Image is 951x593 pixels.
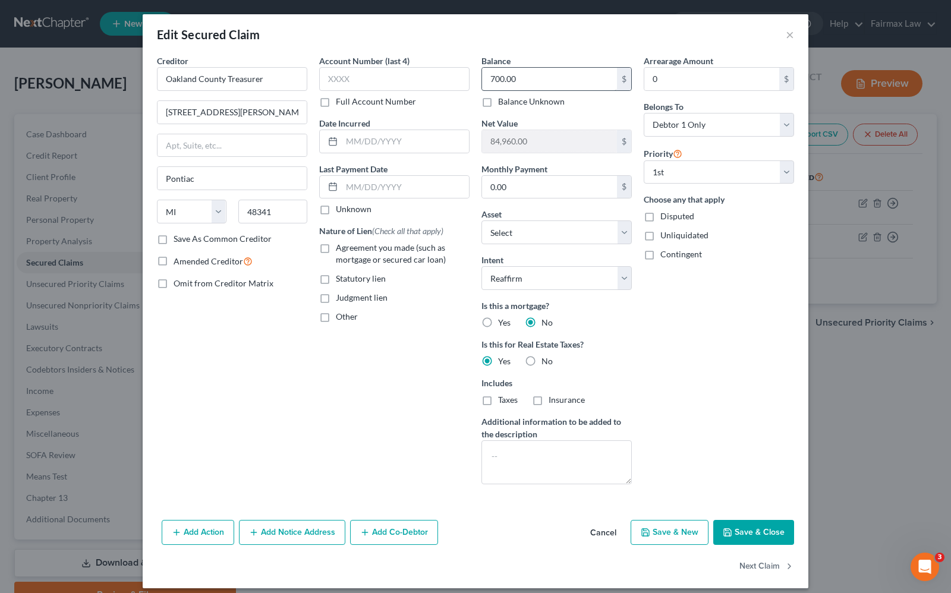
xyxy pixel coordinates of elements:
label: Intent [481,254,503,266]
span: Creditor [157,56,188,66]
label: Full Account Number [336,96,416,108]
div: Edit Secured Claim [157,26,260,43]
span: Contingent [660,249,702,259]
button: Save & New [631,520,708,545]
button: Next Claim [739,554,794,579]
button: Add Co-Debtor [350,520,438,545]
input: 0.00 [482,130,617,153]
span: Agreement you made (such as mortgage or secured car loan) [336,242,446,264]
label: Includes [481,377,632,389]
div: $ [617,68,631,90]
input: 0.00 [482,68,617,90]
label: Account Number (last 4) [319,55,410,67]
label: Last Payment Date [319,163,388,175]
span: Other [336,311,358,321]
label: Priority [644,146,682,160]
input: XXXX [319,67,470,91]
div: $ [617,176,631,198]
label: Arrearage Amount [644,55,713,67]
span: 3 [935,553,944,562]
span: No [541,356,553,366]
label: Nature of Lien [319,225,443,237]
button: Add Notice Address [239,520,345,545]
label: Choose any that apply [644,193,794,206]
span: Yes [498,356,511,366]
button: Cancel [581,521,626,545]
input: Enter city... [158,167,307,190]
label: Monthly Payment [481,163,547,175]
input: MM/DD/YYYY [342,176,469,198]
iframe: Intercom live chat [911,553,939,581]
input: Search creditor by name... [157,67,307,91]
span: Taxes [498,395,518,405]
span: (Check all that apply) [372,226,443,236]
input: MM/DD/YYYY [342,130,469,153]
span: Omit from Creditor Matrix [174,278,273,288]
span: Yes [498,317,511,327]
span: Amended Creditor [174,256,243,266]
span: Disputed [660,211,694,221]
input: 0.00 [644,68,779,90]
span: Judgment lien [336,292,388,302]
span: No [541,317,553,327]
label: Net Value [481,117,518,130]
input: Enter zip... [238,200,308,223]
label: Unknown [336,203,371,215]
label: Is this a mortgage? [481,299,632,312]
span: Insurance [549,395,585,405]
input: Apt, Suite, etc... [158,134,307,157]
span: Belongs To [644,102,684,112]
label: Date Incurred [319,117,370,130]
div: $ [617,130,631,153]
span: Statutory lien [336,273,386,283]
label: Is this for Real Estate Taxes? [481,338,632,351]
div: $ [779,68,793,90]
label: Save As Common Creditor [174,233,272,245]
input: 0.00 [482,176,617,198]
input: Enter address... [158,101,307,124]
button: Add Action [162,520,234,545]
label: Balance Unknown [498,96,565,108]
span: Asset [481,209,502,219]
span: Unliquidated [660,230,708,240]
button: Save & Close [713,520,794,545]
label: Additional information to be added to the description [481,415,632,440]
button: × [786,27,794,42]
label: Balance [481,55,511,67]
